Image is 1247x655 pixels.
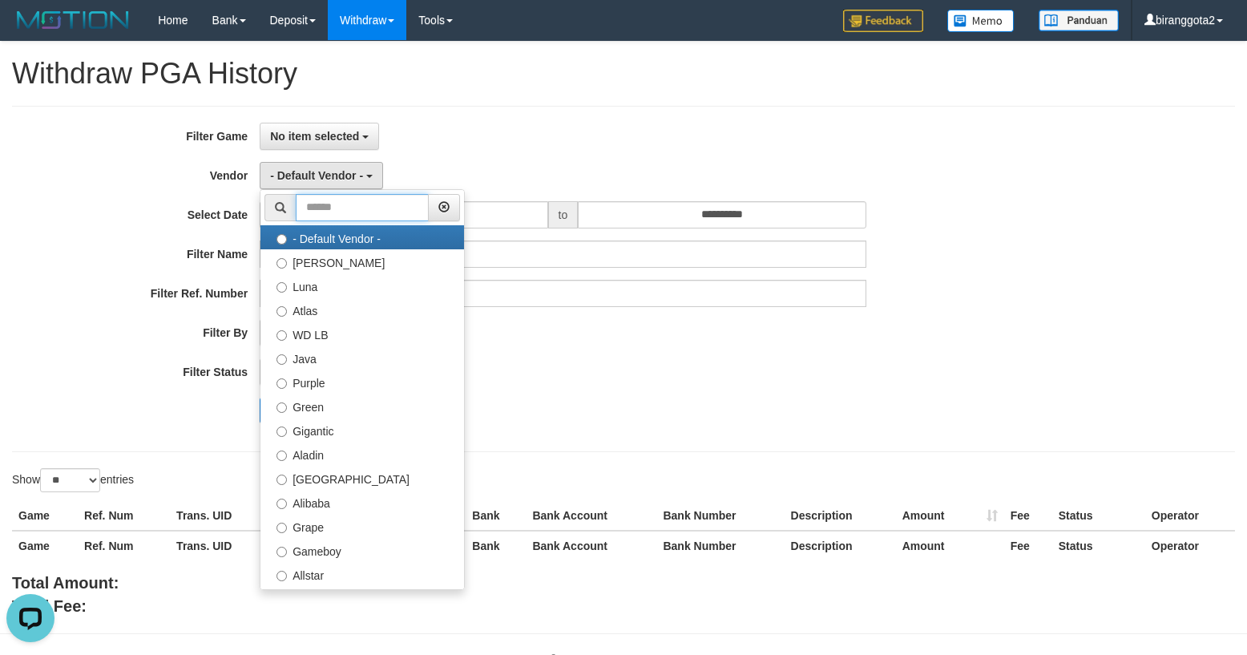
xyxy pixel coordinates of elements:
th: Ref. Num [78,501,170,531]
input: WD LB [276,330,287,341]
span: - Default Vendor - [270,169,363,182]
label: Xtr [260,586,464,610]
img: MOTION_logo.png [12,8,134,32]
th: Bank Number [656,501,784,531]
th: Bank Account [526,501,656,531]
label: Purple [260,370,464,394]
th: Game [12,501,78,531]
input: Allstar [276,571,287,581]
input: Grape [276,523,287,533]
th: Operator [1145,531,1235,560]
span: to [548,201,579,228]
th: Fee [1004,531,1052,560]
input: Gameboy [276,547,287,557]
input: Atlas [276,306,287,317]
th: Fee [1004,501,1052,531]
th: Bank Account [526,531,656,560]
th: Description [785,531,896,560]
th: Trans. UID [170,501,272,531]
label: Green [260,394,464,418]
img: Feedback.jpg [843,10,923,32]
input: Purple [276,378,287,389]
th: Game [12,531,78,560]
input: Luna [276,282,287,293]
input: Java [276,354,287,365]
input: Gigantic [276,427,287,437]
b: Total Amount: [12,574,119,592]
select: Showentries [40,468,100,492]
th: Bank [466,531,526,560]
label: [PERSON_NAME] [260,249,464,273]
label: WD LB [260,321,464,346]
th: Operator [1145,501,1235,531]
label: Atlas [260,297,464,321]
button: No item selected [260,123,379,150]
input: - Default Vendor - [276,234,287,245]
label: Java [260,346,464,370]
th: Trans. UID [170,531,272,560]
input: [GEOGRAPHIC_DATA] [276,475,287,485]
img: panduan.png [1039,10,1119,31]
label: Grape [260,514,464,538]
label: - Default Vendor - [260,225,464,249]
h1: Withdraw PGA History [12,58,1235,90]
span: No item selected [270,130,359,143]
th: Status [1052,501,1145,531]
th: Description [785,501,896,531]
th: Amount [896,501,1004,531]
button: - Default Vendor - [260,162,383,189]
label: Luna [260,273,464,297]
label: Allstar [260,562,464,586]
th: Amount [896,531,1004,560]
th: Ref. Num [78,531,170,560]
input: Green [276,402,287,413]
input: Alibaba [276,499,287,509]
label: Alibaba [260,490,464,514]
th: Bank [466,501,526,531]
button: Open LiveChat chat widget [6,6,54,55]
label: [GEOGRAPHIC_DATA] [260,466,464,490]
label: Aladin [260,442,464,466]
th: Status [1052,531,1145,560]
input: [PERSON_NAME] [276,258,287,269]
th: Bank Number [656,531,784,560]
label: Show entries [12,468,134,492]
img: Button%20Memo.svg [947,10,1015,32]
label: Gigantic [260,418,464,442]
input: Aladin [276,451,287,461]
label: Gameboy [260,538,464,562]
